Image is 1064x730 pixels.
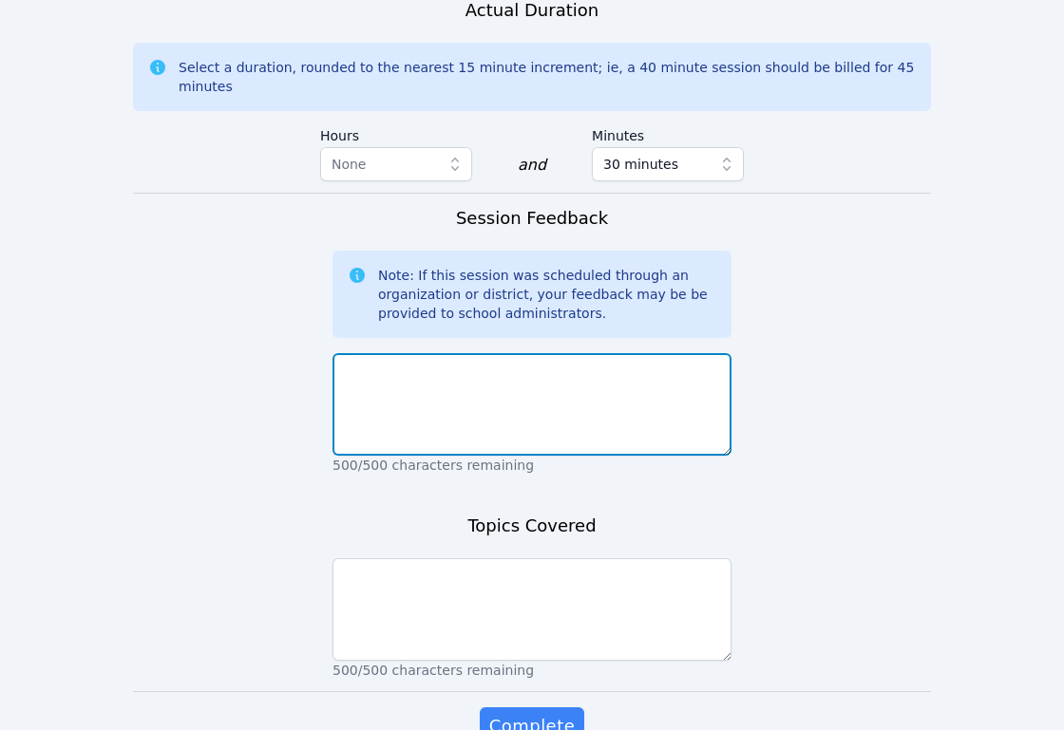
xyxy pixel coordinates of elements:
h3: Topics Covered [467,513,596,539]
p: 500/500 characters remaining [332,661,731,680]
div: Note: If this session was scheduled through an organization or district, your feedback may be be ... [378,266,716,323]
div: and [518,154,546,177]
button: 30 minutes [592,147,744,181]
p: 500/500 characters remaining [332,456,731,475]
div: Select a duration, rounded to the nearest 15 minute increment; ie, a 40 minute session should be ... [179,58,916,96]
button: None [320,147,472,181]
label: Hours [320,119,472,147]
span: None [332,157,367,172]
label: Minutes [592,119,744,147]
span: 30 minutes [603,153,678,176]
h3: Session Feedback [456,205,608,232]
